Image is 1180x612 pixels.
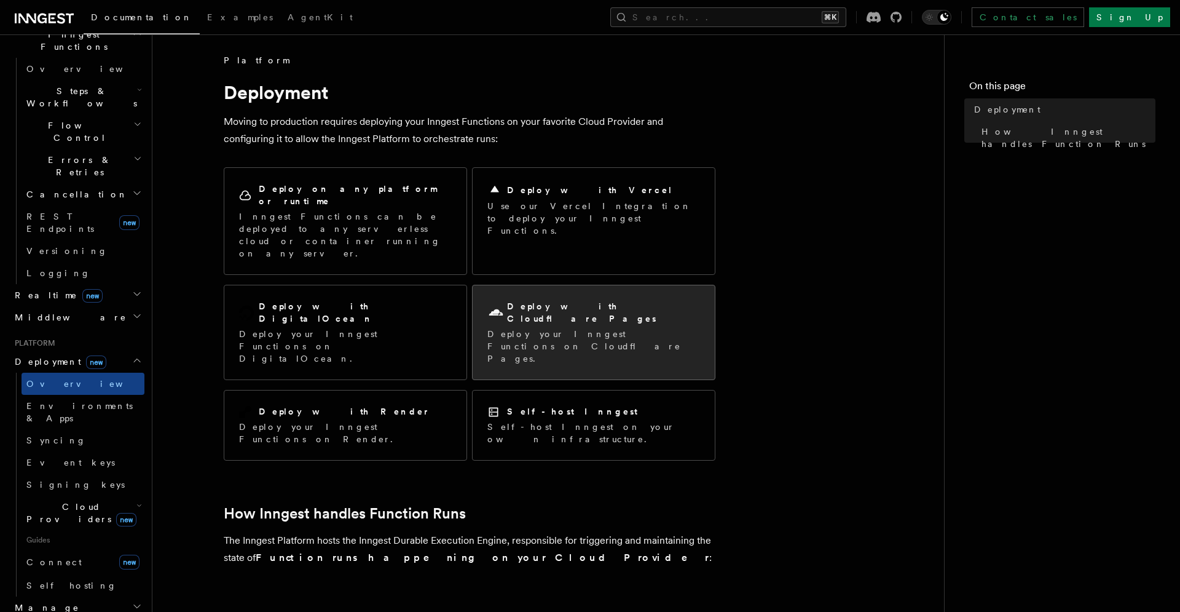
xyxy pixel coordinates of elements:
a: How Inngest handles Function Runs [977,121,1155,155]
a: Syncing [22,429,144,451]
span: Platform [10,338,55,348]
button: Errors & Retries [22,149,144,183]
strong: Function runs happening on your Cloud Provider [256,552,709,563]
a: Overview [22,58,144,80]
span: Documentation [91,12,192,22]
h2: Deploy with Vercel [507,184,673,196]
a: Signing keys [22,474,144,496]
a: Self-host InngestSelf-host Inngest on your own infrastructure. [472,390,715,461]
p: Deploy your Inngest Functions on Cloudflare Pages. [487,328,700,365]
h2: Deploy with Render [259,405,430,418]
a: Overview [22,373,144,395]
span: Event keys [26,458,115,467]
a: Logging [22,262,144,284]
a: Sign Up [1089,7,1170,27]
a: Event keys [22,451,144,474]
span: How Inngest handles Function Runs [981,125,1155,150]
span: Signing keys [26,480,125,490]
p: Deploy your Inngest Functions on DigitalOcean. [239,328,452,365]
a: Deploy with VercelUse our Vercel Integration to deploy your Inngest Functions. [472,167,715,275]
span: Guides [22,530,144,550]
svg: Cloudflare [487,304,505,322]
button: Search...⌘K [610,7,846,27]
h4: On this page [969,79,1155,98]
span: Syncing [26,435,86,445]
a: Connectnew [22,550,144,574]
span: Environments & Apps [26,401,133,423]
span: Steps & Workflows [22,85,137,109]
span: Deployment [10,356,106,368]
p: Self-host Inngest on your own infrastructure. [487,421,700,445]
a: AgentKit [280,4,360,33]
span: new [86,356,106,369]
button: Inngest Functions [10,23,144,58]
p: Use our Vercel Integration to deploy your Inngest Functions. [487,200,700,237]
span: Logging [26,268,90,278]
span: Self hosting [26,581,117,590]
button: Flow Control [22,114,144,149]
a: Documentation [84,4,200,34]
button: Cancellation [22,183,144,205]
a: Versioning [22,240,144,262]
div: Inngest Functions [10,58,144,284]
span: Cancellation [22,188,128,201]
a: Deploy with RenderDeploy your Inngest Functions on Render. [224,390,467,461]
kbd: ⌘K [822,11,839,23]
a: Deploy on any platform or runtimeInngest Functions can be deployed to any serverless cloud or con... [224,167,467,275]
h2: Self-host Inngest [507,405,637,418]
p: Inngest Functions can be deployed to any serverless cloud or container running on any server. [239,210,452,260]
h2: Deploy on any platform or runtime [259,183,452,207]
span: Errors & Retries [22,154,133,178]
h2: Deploy with Cloudflare Pages [507,300,700,325]
span: Flow Control [22,119,133,144]
span: Realtime [10,289,103,301]
span: new [116,513,136,527]
button: Middleware [10,306,144,328]
button: Toggle dark mode [922,10,951,25]
span: REST Endpoints [26,212,94,234]
h1: Deployment [224,81,715,103]
h2: Deploy with DigitalOcean [259,300,452,325]
button: Cloud Providersnew [22,496,144,530]
span: Cloud Providers [22,501,136,525]
span: new [82,289,103,303]
a: Environments & Apps [22,395,144,429]
p: Deploy your Inngest Functions on Render. [239,421,452,445]
a: Examples [200,4,280,33]
a: Deploy with Cloudflare PagesDeploy your Inngest Functions on Cloudflare Pages. [472,285,715,380]
a: Deploy with DigitalOceanDeploy your Inngest Functions on DigitalOcean. [224,285,467,380]
button: Deploymentnew [10,351,144,373]
span: new [119,555,140,570]
a: How Inngest handles Function Runs [224,505,466,522]
a: Deployment [969,98,1155,121]
p: The Inngest Platform hosts the Inngest Durable Execution Engine, responsible for triggering and m... [224,532,715,566]
span: Middleware [10,311,127,324]
span: Connect [26,557,82,567]
span: AgentKit [288,12,353,22]
span: Overview [26,379,153,389]
span: Platform [224,54,289,66]
span: new [119,215,140,230]
a: Contact sales [972,7,1084,27]
span: Overview [26,64,153,74]
p: Moving to production requires deploying your Inngest Functions on your favorite Cloud Provider an... [224,113,715,148]
span: Versioning [26,246,108,256]
a: REST Endpointsnew [22,205,144,240]
span: Inngest Functions [10,28,133,53]
div: Deploymentnew [10,373,144,597]
a: Self hosting [22,574,144,597]
button: Realtimenew [10,284,144,306]
span: Examples [207,12,273,22]
span: Deployment [974,103,1040,116]
button: Steps & Workflows [22,80,144,114]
